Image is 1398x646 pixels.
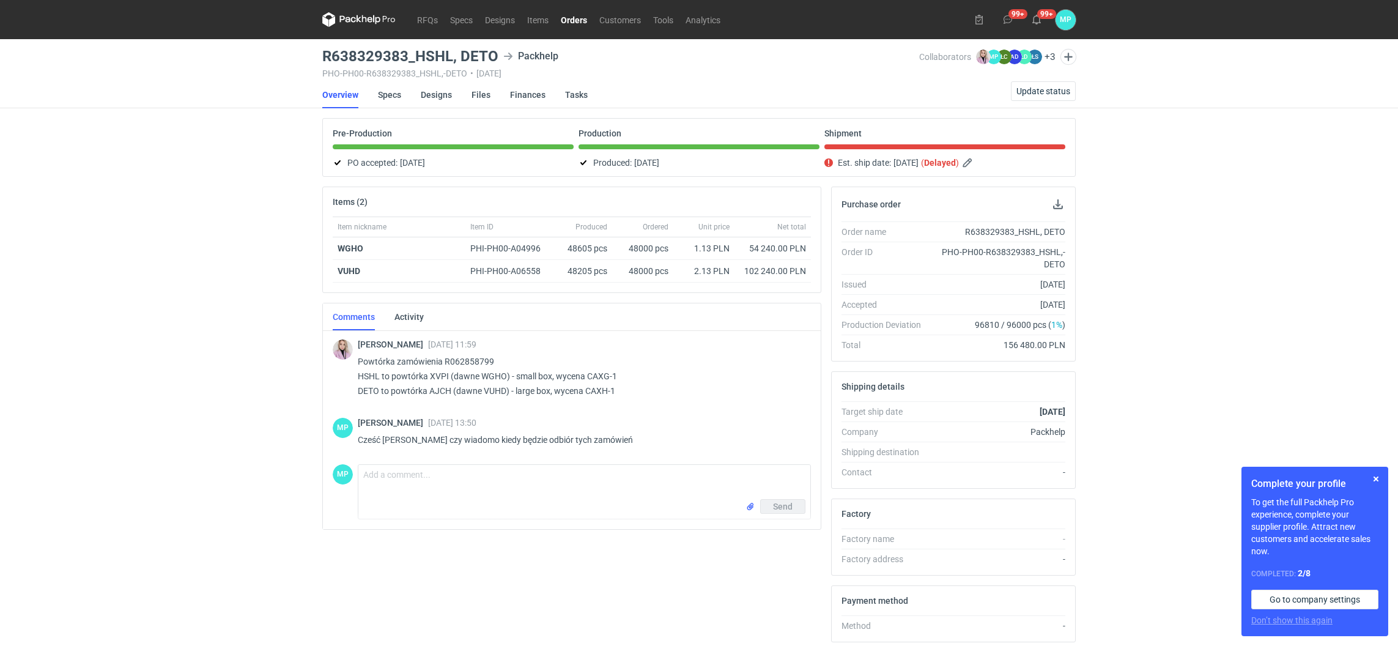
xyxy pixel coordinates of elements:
div: Produced: [579,155,819,170]
p: Powtórka zamówienia R062858799 HSHL to powtórka XVPI (dawne WGHO) - small box, wycena CAXG-1 DETO... [358,354,801,398]
button: Download PO [1051,197,1065,212]
p: To get the full Packhelp Pro experience, complete your supplier profile. Attract new customers an... [1251,496,1378,557]
div: [DATE] [931,278,1065,291]
span: Send [773,502,793,511]
div: Factory name [841,533,931,545]
a: Files [472,81,490,108]
button: Update status [1011,81,1076,101]
figcaption: ŁC [997,50,1012,64]
button: Don’t show this again [1251,614,1333,626]
a: Overview [322,81,358,108]
button: 99+ [998,10,1018,29]
div: Est. ship date: [824,155,1065,170]
h2: Shipping details [841,382,904,392]
div: - [931,620,1065,632]
div: Target ship date [841,406,931,418]
span: Ordered [643,222,668,232]
div: PHO-PH00-R638329383_HSHL,-DETO [DATE] [322,69,919,78]
div: Order ID [841,246,931,270]
a: Go to company settings [1251,590,1378,609]
a: Tools [647,12,679,27]
div: 48205 pcs [557,260,612,283]
div: [DATE] [931,299,1065,311]
div: Completed: [1251,567,1378,580]
span: [DATE] [400,155,425,170]
span: Update status [1016,87,1070,95]
button: Edit estimated shipping date [961,155,976,170]
div: PHI-PH00-A06558 [470,265,552,277]
button: Skip for now [1369,472,1383,486]
p: Production [579,128,621,138]
img: Klaudia Wiśniewska [976,50,991,64]
em: ( [921,158,924,168]
a: WGHO [338,243,363,253]
div: Martyna Paroń [1056,10,1076,30]
a: Tasks [565,81,588,108]
div: 48000 pcs [612,260,673,283]
p: Pre-Production [333,128,392,138]
span: Net total [777,222,806,232]
div: Martyna Paroń [333,418,353,438]
div: Issued [841,278,931,291]
span: [DATE] [634,155,659,170]
div: PHI-PH00-A04996 [470,242,552,254]
span: [PERSON_NAME] [358,418,428,428]
h2: Items (2) [333,197,368,207]
a: Activity [394,303,424,330]
span: Collaborators [919,52,971,62]
h3: R638329383_HSHL, DETO [322,49,498,64]
div: Factory address [841,553,931,565]
span: Item ID [470,222,494,232]
div: Total [841,339,931,351]
a: Items [521,12,555,27]
a: Orders [555,12,593,27]
span: Item nickname [338,222,386,232]
a: RFQs [411,12,444,27]
h2: Payment method [841,596,908,606]
figcaption: AD [1007,50,1022,64]
svg: Packhelp Pro [322,12,396,27]
span: Unit price [698,222,730,232]
div: - [931,466,1065,478]
h2: Purchase order [841,199,901,209]
div: Company [841,426,931,438]
figcaption: MP [333,464,353,484]
figcaption: ŁD [1017,50,1032,64]
a: Specs [378,81,401,108]
div: PHO-PH00-R638329383_HSHL,-DETO [931,246,1065,270]
div: 102 240.00 PLN [739,265,806,277]
a: Analytics [679,12,727,27]
h2: Factory [841,509,871,519]
div: - [931,553,1065,565]
span: [DATE] 13:50 [428,418,476,428]
span: 96810 / 96000 pcs ( ) [975,319,1065,331]
div: - [931,533,1065,545]
div: R638329383_HSHL, DETO [931,226,1065,238]
strong: 2 / 8 [1298,568,1311,578]
figcaption: MP [986,50,1001,64]
button: MP [1056,10,1076,30]
button: Send [760,499,805,514]
figcaption: ŁS [1027,50,1042,64]
div: 2.13 PLN [678,265,730,277]
span: • [470,69,473,78]
div: 48605 pcs [557,237,612,260]
strong: VUHD [338,266,360,276]
span: Produced [575,222,607,232]
button: 99+ [1027,10,1046,29]
p: Cześć [PERSON_NAME] czy wiadomo kiedy będzie odbiór tych zamówień [358,433,801,447]
a: Finances [510,81,546,108]
span: [DATE] [893,155,919,170]
figcaption: MP [333,418,353,438]
div: Method [841,620,931,632]
span: 1% [1051,320,1062,330]
div: 48000 pcs [612,237,673,260]
div: 1.13 PLN [678,242,730,254]
button: Edit collaborators [1060,49,1076,65]
strong: [DATE] [1040,407,1065,417]
em: ) [956,158,959,168]
p: Shipment [824,128,862,138]
h1: Complete your profile [1251,477,1378,491]
div: Klaudia Wiśniewska [333,340,353,360]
